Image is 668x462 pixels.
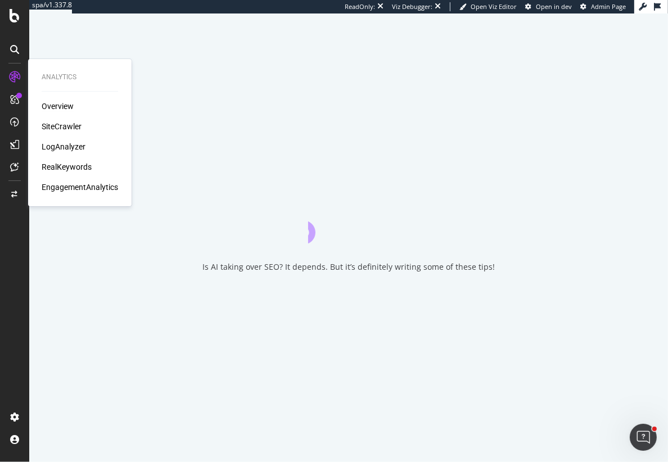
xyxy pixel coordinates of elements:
[459,2,517,11] a: Open Viz Editor
[42,161,92,173] a: RealKeywords
[308,203,389,243] div: animation
[42,101,74,112] a: Overview
[630,424,657,451] iframe: Intercom live chat
[591,2,626,11] span: Admin Page
[580,2,626,11] a: Admin Page
[42,141,85,152] a: LogAnalyzer
[525,2,572,11] a: Open in dev
[345,2,375,11] div: ReadOnly:
[392,2,432,11] div: Viz Debugger:
[202,261,495,273] div: Is AI taking over SEO? It depends. But it’s definitely writing some of these tips!
[471,2,517,11] span: Open Viz Editor
[42,73,118,82] div: Analytics
[42,121,82,132] a: SiteCrawler
[536,2,572,11] span: Open in dev
[42,182,118,193] a: EngagementAnalytics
